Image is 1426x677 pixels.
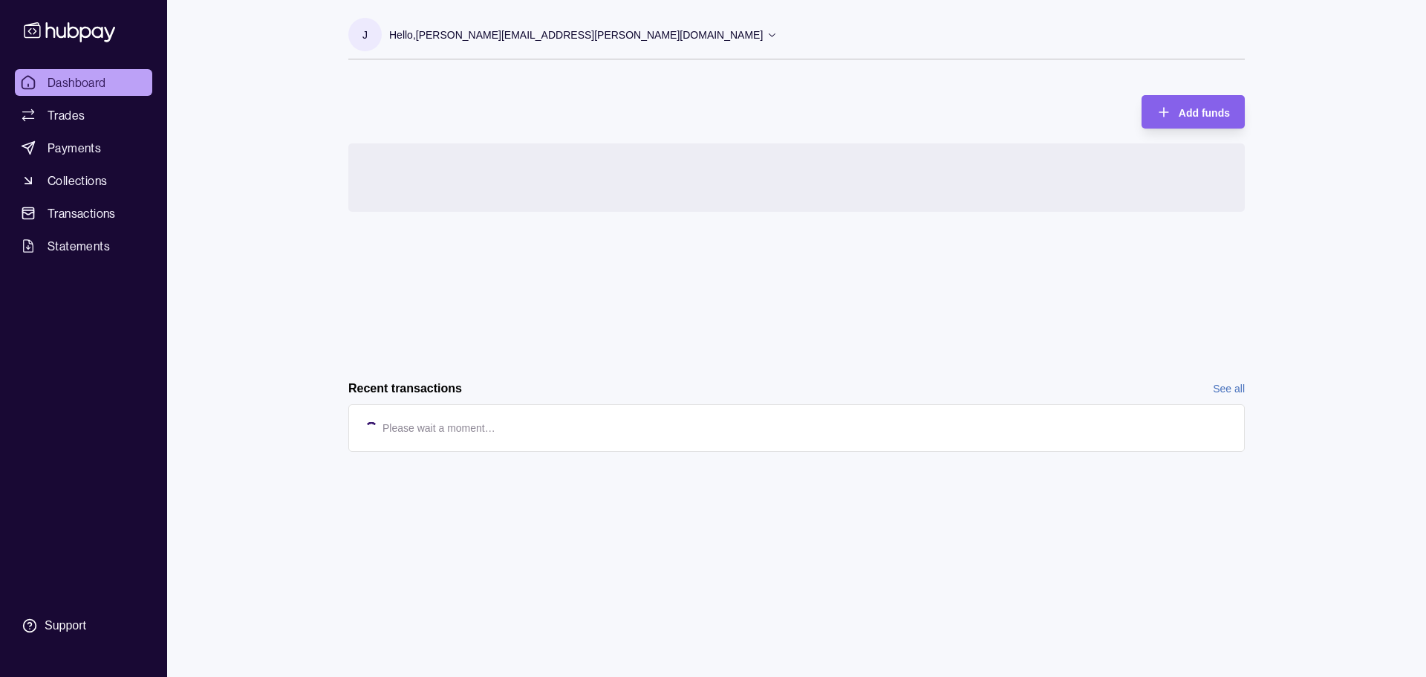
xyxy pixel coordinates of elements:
p: J [362,27,368,43]
a: Dashboard [15,69,152,96]
h2: Recent transactions [348,380,462,397]
p: Please wait a moment… [382,420,495,436]
a: Statements [15,233,152,259]
a: Transactions [15,200,152,227]
span: Transactions [48,204,116,222]
a: Collections [15,167,152,194]
span: Statements [48,237,110,255]
div: Support [45,618,86,634]
span: Trades [48,106,85,124]
span: Payments [48,139,101,157]
a: Trades [15,102,152,129]
a: See all [1213,380,1245,397]
span: Dashboard [48,74,106,91]
span: Add funds [1179,107,1230,119]
span: Collections [48,172,107,190]
button: Add funds [1142,95,1245,129]
a: Support [15,610,152,641]
p: Hello, [PERSON_NAME][EMAIL_ADDRESS][PERSON_NAME][DOMAIN_NAME] [389,27,763,43]
a: Payments [15,135,152,161]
